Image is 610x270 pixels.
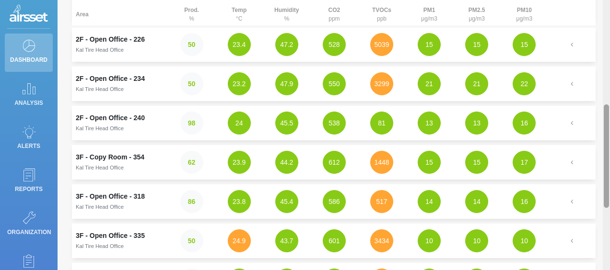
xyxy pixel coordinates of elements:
[228,151,251,174] button: 23.9
[372,7,391,13] strong: TVOCs
[188,41,196,48] strong: 50
[275,151,298,174] button: 44.2
[72,27,168,62] td: 2F - Open Office - 226Kal Tire Head Office
[7,53,50,67] p: Dashboard
[7,225,50,239] p: Organization
[418,112,441,135] button: 13
[188,198,196,205] strong: 86
[323,33,346,56] button: 528
[513,33,536,56] button: 15
[465,112,488,135] button: 13
[184,7,199,13] strong: Prod.
[465,151,488,174] button: 15
[5,163,53,201] a: Reports
[228,229,251,252] button: 24.9
[188,237,196,245] strong: 50
[465,229,488,252] button: 10
[7,96,50,110] p: Analysis
[517,7,532,13] strong: PM10
[10,5,48,24] img: Logo
[465,190,488,213] button: 14
[72,184,168,219] td: 3F - Open Office - 318Kal Tire Head Office
[275,33,298,56] button: 47.2
[465,33,488,56] button: 15
[469,7,485,13] strong: PM2.5
[7,139,50,153] p: Alerts
[76,204,124,210] small: Kal Tire Head Office
[323,72,346,95] button: 550
[418,190,441,213] button: 14
[180,190,203,213] button: 86
[5,34,53,72] a: Dashboard
[76,86,124,92] small: Kal Tire Head Office
[323,112,346,135] button: 538
[328,7,340,13] strong: CO2
[188,119,196,127] strong: 98
[76,125,124,131] small: Kal Tire Head Office
[275,112,298,135] button: 45.5
[5,120,53,158] a: Alerts
[323,151,346,174] button: 612
[513,229,536,252] button: 10
[275,190,298,213] button: 45.4
[72,224,168,258] td: 3F - Open Office - 335Kal Tire Head Office
[180,33,203,56] button: 50
[76,243,124,249] small: Kal Tire Head Office
[370,229,393,252] button: 3434
[228,72,251,95] button: 23.2
[513,112,536,135] button: 16
[370,190,393,213] button: 517
[370,33,393,56] button: 5039
[228,33,251,56] button: 23.4
[188,80,196,88] strong: 50
[370,72,393,95] button: 3299
[76,165,124,170] small: Kal Tire Head Office
[72,145,168,180] td: 3F - Copy Room - 354Kal Tire Head Office
[423,7,435,13] strong: PM1
[72,67,168,101] td: 2F - Open Office - 234Kal Tire Head Office
[7,182,50,196] p: Reports
[228,190,251,213] button: 23.8
[323,190,346,213] button: 586
[180,112,203,135] button: 98
[513,72,536,95] button: 22
[5,77,53,115] a: Analysis
[72,106,168,140] td: 2F - Open Office - 240Kal Tire Head Office
[418,229,441,252] button: 10
[370,112,393,135] button: 81
[275,72,298,95] button: 47.9
[5,206,53,244] a: Organization
[418,33,441,56] button: 15
[232,7,246,13] strong: Temp
[180,72,203,95] button: 50
[275,229,298,252] button: 43.7
[513,190,536,213] button: 16
[323,229,346,252] button: 601
[76,11,89,18] strong: Area
[180,151,203,174] button: 62
[513,151,536,174] button: 17
[418,72,441,95] button: 21
[76,47,124,53] small: Kal Tire Head Office
[228,112,251,135] button: 24
[418,151,441,174] button: 15
[188,158,196,166] strong: 62
[274,7,299,13] strong: Humidity
[465,72,488,95] button: 21
[180,229,203,252] button: 50
[370,151,393,174] button: 1448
